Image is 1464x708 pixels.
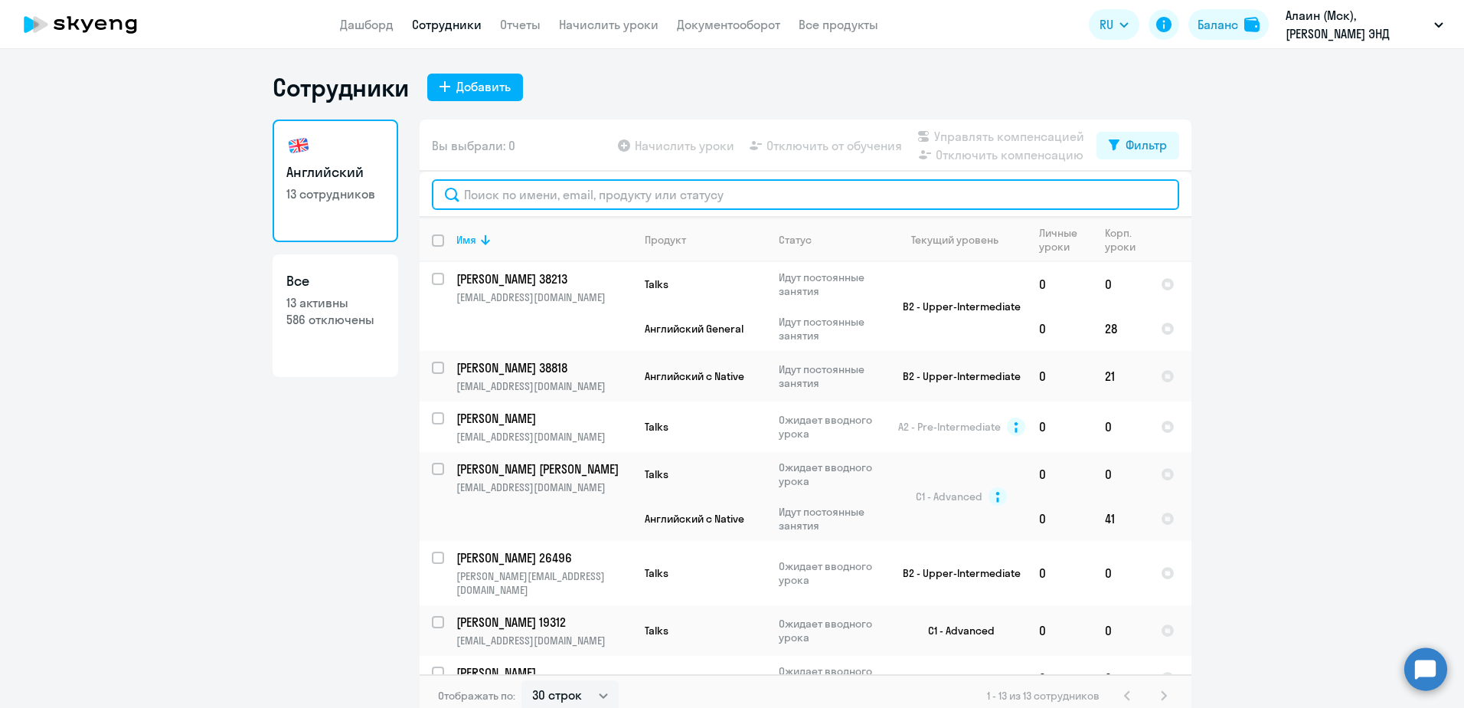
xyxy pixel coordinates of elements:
[432,179,1179,210] input: Поиск по имени, email, продукту или статусу
[1244,17,1260,32] img: balance
[559,17,658,32] a: Начислить уроки
[1096,132,1179,159] button: Фильтр
[456,461,629,477] p: [PERSON_NAME] [PERSON_NAME]
[911,233,998,247] div: Текущий уровень
[884,541,1027,605] td: B2 - Upper-Intermediate
[438,689,515,703] span: Отображать по:
[273,72,409,103] h1: Сотрудники
[779,461,884,488] p: Ожидает вводного урока
[1027,262,1093,306] td: 0
[1100,15,1113,34] span: RU
[286,294,384,311] p: 13 активны
[456,410,629,427] p: [PERSON_NAME]
[1105,226,1148,254] div: Корп. уроки
[799,17,878,32] a: Все продукты
[1198,15,1238,34] div: Баланс
[456,233,476,247] div: Имя
[456,461,632,477] a: [PERSON_NAME] [PERSON_NAME]
[779,315,884,343] p: Идут постоянные занятия
[456,290,632,304] p: [EMAIL_ADDRESS][DOMAIN_NAME]
[884,262,1027,351] td: B2 - Upper-Intermediate
[884,605,1027,656] td: C1 - Advanced
[645,277,668,291] span: Talks
[1093,656,1149,700] td: 0
[1027,497,1093,541] td: 0
[1126,136,1167,154] div: Фильтр
[1027,605,1093,656] td: 0
[1027,402,1093,452] td: 0
[645,566,668,580] span: Talks
[286,162,384,182] h3: Английский
[456,270,632,287] a: [PERSON_NAME] 38213
[645,671,668,685] span: Talks
[456,379,632,393] p: [EMAIL_ADDRESS][DOMAIN_NAME]
[1286,6,1428,43] p: Алаин (Мск), [PERSON_NAME] ЭНД ДЕВЕЛОПМЕНТ, ИНК., ФЛ
[1027,656,1093,700] td: 0
[987,689,1100,703] span: 1 - 13 из 13 сотрудников
[456,614,632,631] a: [PERSON_NAME] 19312
[286,185,384,202] p: 13 сотрудников
[1093,306,1149,351] td: 28
[779,362,884,390] p: Идут постоянные занятия
[286,311,384,328] p: 586 отключены
[779,233,812,247] div: Статус
[456,480,632,494] p: [EMAIL_ADDRESS][DOMAIN_NAME]
[1278,6,1451,43] button: Алаин (Мск), [PERSON_NAME] ЭНД ДЕВЕЛОПМЕНТ, ИНК., ФЛ
[779,559,884,587] p: Ожидает вводного урока
[1093,351,1149,402] td: 21
[273,120,398,242] a: Английский13 сотрудников
[1093,541,1149,605] td: 0
[645,369,744,383] span: Английский с Native
[898,420,1001,434] span: A2 - Pre-Intermediate
[456,270,629,287] p: [PERSON_NAME] 38213
[1089,9,1139,40] button: RU
[1093,262,1149,306] td: 0
[456,233,632,247] div: Имя
[273,254,398,377] a: Все13 активны586 отключены
[779,505,884,533] p: Идут постоянные занятия
[1093,452,1149,497] td: 0
[456,359,632,376] a: [PERSON_NAME] 38818
[645,420,668,434] span: Talks
[1027,541,1093,605] td: 0
[1027,306,1093,351] td: 0
[884,351,1027,402] td: B2 - Upper-Intermediate
[1039,226,1092,254] div: Личные уроки
[916,490,982,503] span: C1 - Advanced
[1093,402,1149,452] td: 0
[1093,605,1149,656] td: 0
[456,549,629,566] p: [PERSON_NAME] 26496
[779,413,884,441] p: Ожидает вводного урока
[677,17,780,32] a: Документооборот
[456,664,629,681] p: [PERSON_NAME]
[779,270,884,298] p: Идут постоянные занятия
[897,233,1026,247] div: Текущий уровень
[456,410,632,427] a: [PERSON_NAME]
[427,74,523,101] button: Добавить
[1093,497,1149,541] td: 41
[645,233,686,247] div: Продукт
[1027,452,1093,497] td: 0
[456,634,632,647] p: [EMAIL_ADDRESS][DOMAIN_NAME]
[779,664,884,692] p: Ожидает вводного урока
[286,271,384,291] h3: Все
[779,617,884,644] p: Ожидает вводного урока
[340,17,394,32] a: Дашборд
[1188,9,1269,40] button: Балансbalance
[286,133,311,158] img: english
[456,614,629,631] p: [PERSON_NAME] 19312
[412,17,482,32] a: Сотрудники
[1027,351,1093,402] td: 0
[456,77,511,96] div: Добавить
[645,467,668,481] span: Talks
[456,430,632,444] p: [EMAIL_ADDRESS][DOMAIN_NAME]
[500,17,541,32] a: Отчеты
[645,512,744,526] span: Английский с Native
[456,359,629,376] p: [PERSON_NAME] 38818
[456,664,632,681] a: [PERSON_NAME]
[432,136,515,155] span: Вы выбрали: 0
[645,624,668,638] span: Talks
[456,549,632,566] a: [PERSON_NAME] 26496
[456,569,632,597] p: [PERSON_NAME][EMAIL_ADDRESS][DOMAIN_NAME]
